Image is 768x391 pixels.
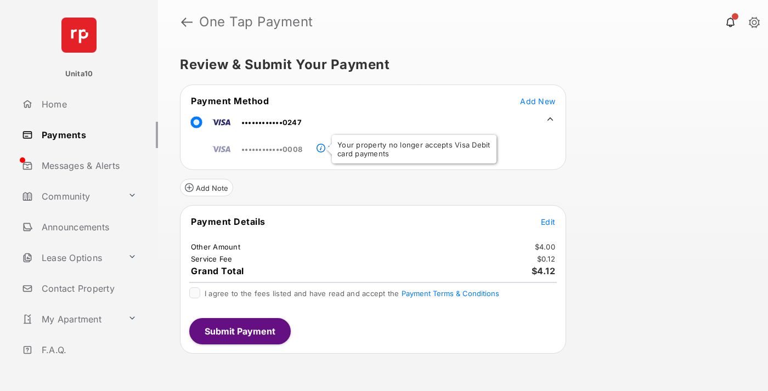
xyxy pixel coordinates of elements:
[532,265,556,276] span: $4.12
[61,18,97,53] img: svg+xml;base64,PHN2ZyB4bWxucz0iaHR0cDovL3d3dy53My5vcmcvMjAwMC9zdmciIHdpZHRoPSI2NCIgaGVpZ2h0PSI2NC...
[241,118,302,127] span: ••••••••••••0247
[18,152,158,179] a: Messages & Alerts
[18,337,158,363] a: F.A.Q.
[541,217,555,226] span: Edit
[18,214,158,240] a: Announcements
[18,122,158,148] a: Payments
[191,95,269,106] span: Payment Method
[205,289,499,298] span: I agree to the fees listed and have read and accept the
[18,245,123,271] a: Lease Options
[241,145,302,154] span: ••••••••••••0008
[18,91,158,117] a: Home
[18,183,123,209] a: Community
[18,306,123,332] a: My Apartment
[534,242,556,252] td: $4.00
[191,216,266,227] span: Payment Details
[332,135,496,163] div: Your property no longer accepts Visa Debit card payments
[189,318,291,344] button: Submit Payment
[191,265,244,276] span: Grand Total
[199,15,313,29] strong: One Tap Payment
[190,254,233,264] td: Service Fee
[520,95,555,106] button: Add New
[541,216,555,227] button: Edit
[325,135,417,154] a: Payment Method Unavailable
[537,254,556,264] td: $0.12
[65,69,93,80] p: Unita10
[190,242,241,252] td: Other Amount
[18,275,158,302] a: Contact Property
[180,58,737,71] h5: Review & Submit Your Payment
[180,179,233,196] button: Add Note
[520,97,555,106] span: Add New
[402,289,499,298] button: I agree to the fees listed and have read and accept the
